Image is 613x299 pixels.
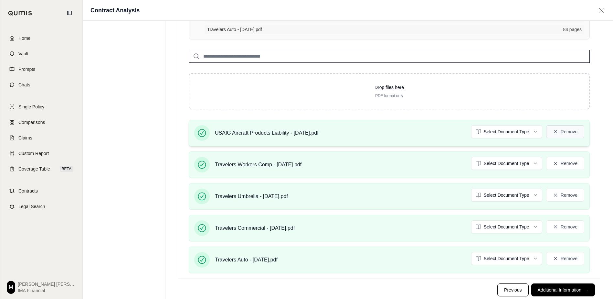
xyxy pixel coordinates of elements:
[4,31,79,45] a: Home
[64,8,75,18] button: Collapse sidebar
[90,6,140,15] h1: Contract Analysis
[60,166,73,172] span: BETA
[546,157,584,170] button: Remove
[18,66,35,72] span: Prompts
[215,161,301,169] span: Travelers Workers Comp - [DATE].pdf
[200,84,579,91] p: Drop files here
[4,100,79,114] a: Single Policy
[4,162,79,176] a: Coverage TableBETA
[8,11,32,16] img: Qumis Logo
[215,129,319,137] span: USAIG Aircraft Products Liability - [DATE].pdf
[207,26,559,33] span: Travelers Auto - 12.31.2025.pdf
[18,287,76,294] span: IMA Financial
[18,135,32,141] span: Claims
[4,131,79,145] a: Claims
[18,35,30,41] span: Home
[18,82,30,88] span: Chats
[18,104,44,110] span: Single Policy
[18,203,45,210] span: Legal Search
[215,224,295,232] span: Travelers Commercial - [DATE].pdf
[4,146,79,161] a: Custom Report
[4,115,79,129] a: Comparisons
[18,50,28,57] span: Vault
[18,188,38,194] span: Contracts
[4,184,79,198] a: Contracts
[7,281,15,294] div: M
[4,47,79,61] a: Vault
[546,125,584,138] button: Remove
[18,150,49,157] span: Custom Report
[546,252,584,265] button: Remove
[546,220,584,233] button: Remove
[18,119,45,126] span: Comparisons
[584,287,588,293] span: →
[18,281,76,287] span: [PERSON_NAME] [PERSON_NAME]
[563,26,582,33] span: 84 pages
[4,78,79,92] a: Chats
[4,199,79,214] a: Legal Search
[215,193,288,200] span: Travelers Umbrella - [DATE].pdf
[18,166,50,172] span: Coverage Table
[215,256,278,264] span: Travelers Auto - [DATE].pdf
[497,283,528,296] button: Previous
[200,93,579,98] p: PDF format only
[546,189,584,202] button: Remove
[531,283,595,296] button: Additional Information→
[4,62,79,76] a: Prompts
